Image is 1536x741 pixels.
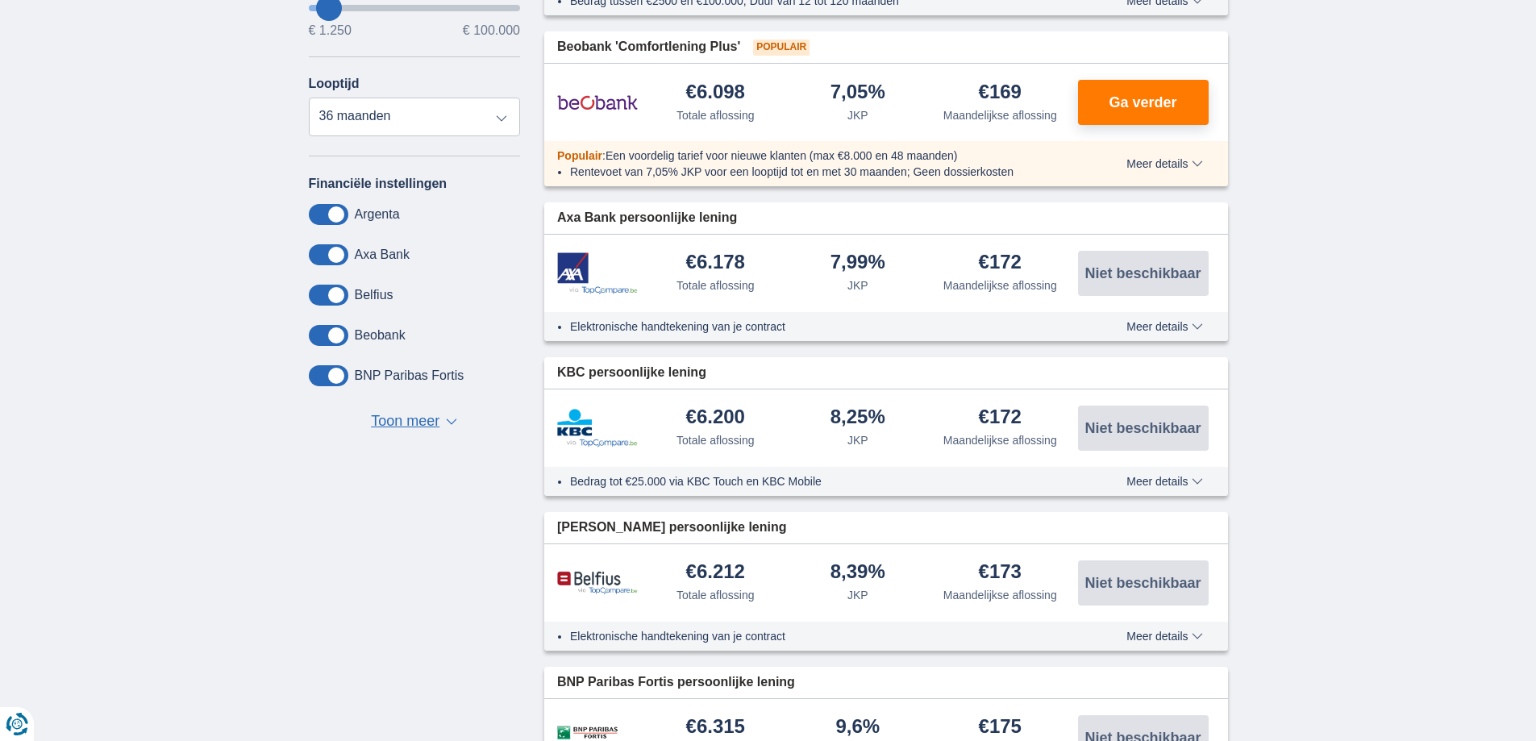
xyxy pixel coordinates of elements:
[309,5,521,11] input: wantToBorrow
[676,107,755,123] div: Totale aflossing
[371,411,439,432] span: Toon meer
[557,571,638,594] img: product.pl.alt Belfius
[1126,631,1202,642] span: Meer details
[570,318,1068,335] li: Elektronische handtekening van je contract
[544,148,1080,164] div: :
[557,364,706,382] span: KBC persoonlijke lening
[309,24,352,37] span: € 1.250
[366,410,462,433] button: Toon meer ▼
[979,562,1022,584] div: €173
[1084,576,1201,590] span: Niet beschikbaar
[830,407,885,429] div: 8,25%
[355,328,406,343] label: Beobank
[1126,476,1202,487] span: Meer details
[943,107,1057,123] div: Maandelijkse aflossing
[1114,320,1214,333] button: Meer details
[676,432,755,448] div: Totale aflossing
[1078,560,1209,606] button: Niet beschikbaar
[943,587,1057,603] div: Maandelijkse aflossing
[557,673,795,692] span: BNP Paribas Fortis persoonlijke lening
[1126,321,1202,332] span: Meer details
[979,407,1022,429] div: €172
[686,717,745,739] div: €6.315
[557,38,740,56] span: Beobank 'Comfortlening Plus'
[676,277,755,293] div: Totale aflossing
[830,82,885,104] div: 7,05%
[686,82,745,104] div: €6.098
[557,409,638,448] img: product.pl.alt KBC
[446,418,457,425] span: ▼
[355,288,393,302] label: Belfius
[835,717,880,739] div: 9,6%
[847,107,868,123] div: JKP
[943,432,1057,448] div: Maandelijkse aflossing
[686,562,745,584] div: €6.212
[1114,475,1214,488] button: Meer details
[830,252,885,274] div: 7,99%
[1114,157,1214,170] button: Meer details
[686,252,745,274] div: €6.178
[606,149,958,162] span: Een voordelig tarief voor nieuwe klanten (max €8.000 en 48 maanden)
[753,40,810,56] span: Populair
[943,277,1057,293] div: Maandelijkse aflossing
[1078,406,1209,451] button: Niet beschikbaar
[1114,630,1214,643] button: Meer details
[570,473,1068,489] li: Bedrag tot €25.000 via KBC Touch en KBC Mobile
[557,149,602,162] span: Populair
[570,164,1068,180] li: Rentevoet van 7,05% JKP voor een looptijd tot en met 30 maanden; Geen dossierkosten
[1109,95,1176,110] span: Ga verder
[557,209,737,227] span: Axa Bank persoonlijke lening
[309,77,360,91] label: Looptijd
[1084,266,1201,281] span: Niet beschikbaar
[847,432,868,448] div: JKP
[557,518,786,537] span: [PERSON_NAME] persoonlijke lening
[1078,251,1209,296] button: Niet beschikbaar
[979,717,1022,739] div: €175
[309,177,447,191] label: Financiële instellingen
[570,628,1068,644] li: Elektronische handtekening van je contract
[686,407,745,429] div: €6.200
[355,248,410,262] label: Axa Bank
[676,587,755,603] div: Totale aflossing
[830,562,885,584] div: 8,39%
[1126,158,1202,169] span: Meer details
[355,368,464,383] label: BNP Paribas Fortis
[979,82,1022,104] div: €169
[1084,421,1201,435] span: Niet beschikbaar
[557,252,638,295] img: product.pl.alt Axa Bank
[847,587,868,603] div: JKP
[463,24,520,37] span: € 100.000
[979,252,1022,274] div: €172
[847,277,868,293] div: JKP
[557,82,638,123] img: product.pl.alt Beobank
[355,207,400,222] label: Argenta
[1078,80,1209,125] button: Ga verder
